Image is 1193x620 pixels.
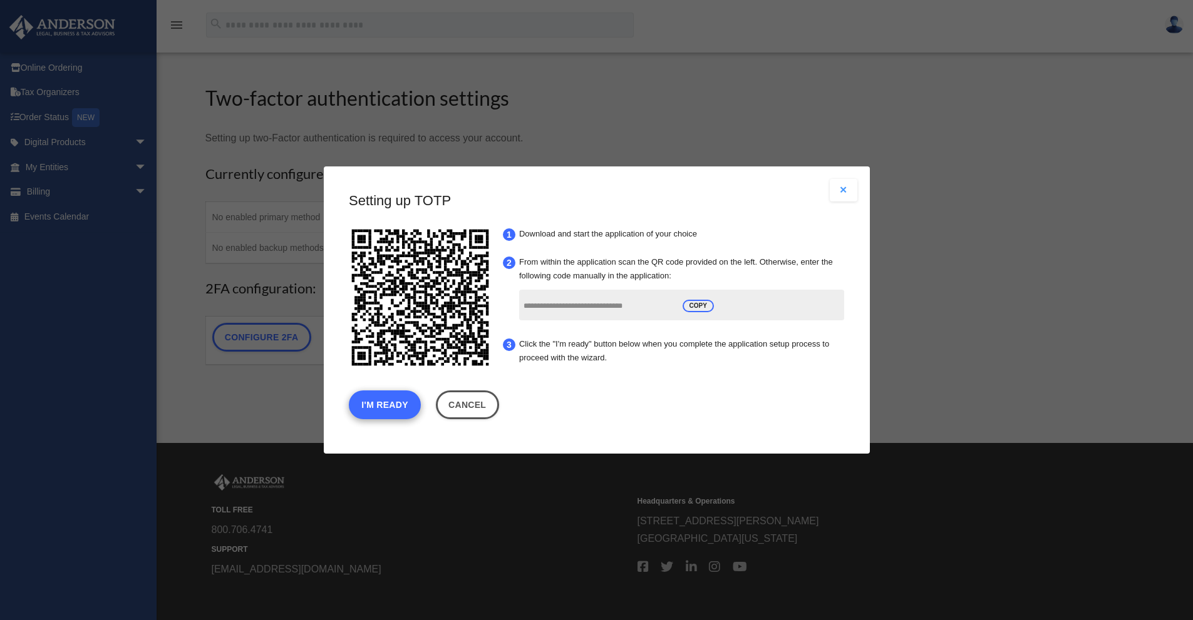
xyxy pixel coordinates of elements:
[515,223,847,245] li: Download and start the application of your choice
[435,390,498,419] a: Cancel
[515,333,847,369] li: Click the "I'm ready" button below when you complete the application setup process to proceed wit...
[830,179,857,201] button: Close modal
[349,390,421,419] button: I'm Ready
[349,191,845,211] h3: Setting up TOTP
[682,300,713,312] span: COPY
[346,223,495,372] img: svg+xml;base64,PHN2ZyB4bWxucz0iaHR0cDovL3d3dy53My5vcmcvMjAwMC9zdmciIHhtbG5zOnhsaW5rPSJodHRwOi8vd3...
[515,251,847,327] li: From within the application scan the QR code provided on the left. Otherwise, enter the following...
